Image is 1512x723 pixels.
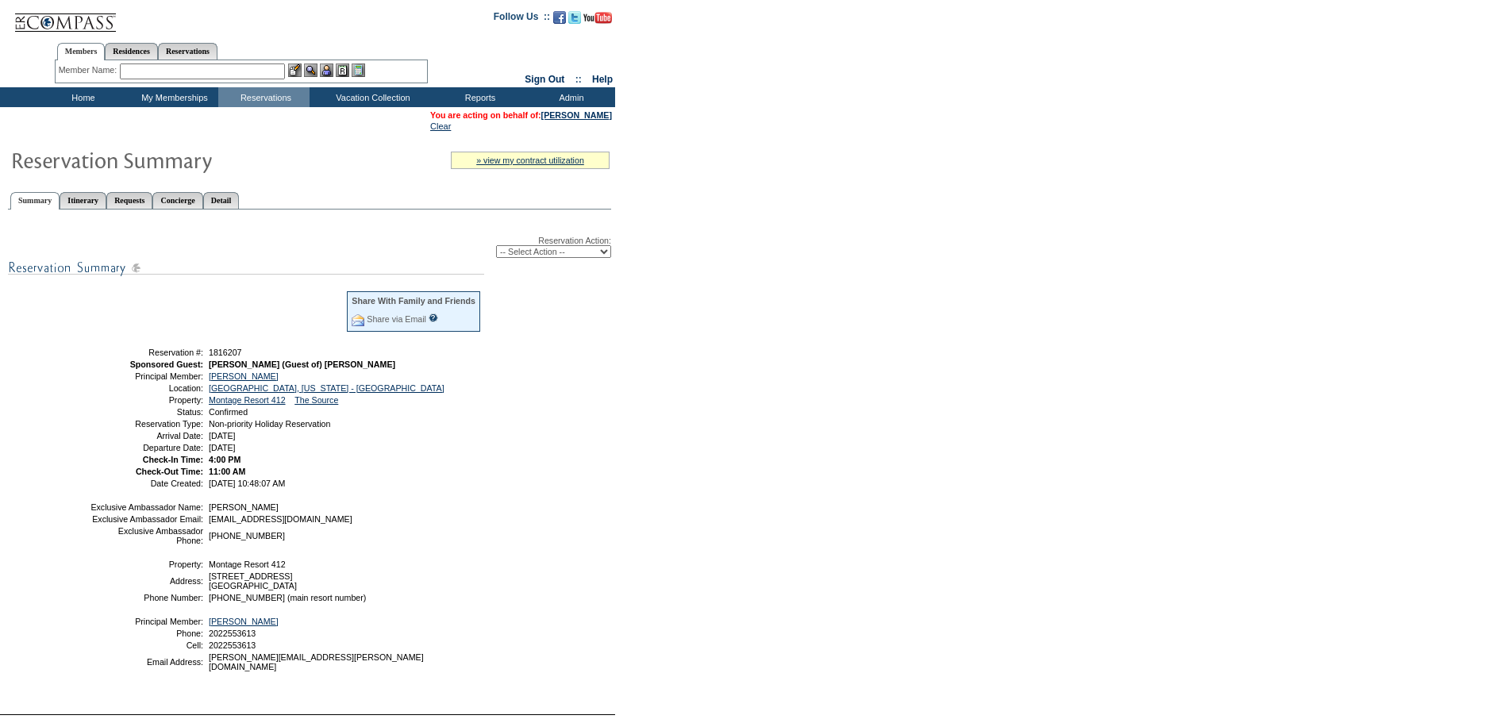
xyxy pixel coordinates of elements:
[568,11,581,24] img: Follow us on Twitter
[158,43,217,60] a: Reservations
[90,617,203,626] td: Principal Member:
[10,144,328,175] img: Reservaton Summary
[209,560,286,569] span: Montage Resort 412
[209,514,352,524] span: [EMAIL_ADDRESS][DOMAIN_NAME]
[90,629,203,638] td: Phone:
[294,395,338,405] a: The Source
[90,526,203,545] td: Exclusive Ambassador Phone:
[209,455,240,464] span: 4:00 PM
[209,443,236,452] span: [DATE]
[429,313,438,322] input: What is this?
[59,63,120,77] div: Member Name:
[352,63,365,77] img: b_calculator.gif
[209,360,395,369] span: [PERSON_NAME] (Guest of) [PERSON_NAME]
[209,348,242,357] span: 1816207
[90,407,203,417] td: Status:
[209,371,279,381] a: [PERSON_NAME]
[90,571,203,590] td: Address:
[524,87,615,107] td: Admin
[553,11,566,24] img: Become our fan on Facebook
[10,192,60,210] a: Summary
[209,431,236,440] span: [DATE]
[218,87,310,107] td: Reservations
[209,593,366,602] span: [PHONE_NUMBER] (main resort number)
[288,63,302,77] img: b_edit.gif
[430,121,451,131] a: Clear
[209,407,248,417] span: Confirmed
[143,455,203,464] strong: Check-In Time:
[476,156,584,165] a: » view my contract utilization
[90,514,203,524] td: Exclusive Ambassador Email:
[209,652,424,671] span: [PERSON_NAME][EMAIL_ADDRESS][PERSON_NAME][DOMAIN_NAME]
[209,502,279,512] span: [PERSON_NAME]
[90,560,203,569] td: Property:
[494,10,550,29] td: Follow Us ::
[209,531,285,540] span: [PHONE_NUMBER]
[90,443,203,452] td: Departure Date:
[209,419,330,429] span: Non-priority Holiday Reservation
[583,12,612,24] img: Subscribe to our YouTube Channel
[203,192,240,209] a: Detail
[90,371,203,381] td: Principal Member:
[152,192,202,209] a: Concierge
[106,192,152,209] a: Requests
[90,395,203,405] td: Property:
[352,296,475,306] div: Share With Family and Friends
[209,479,285,488] span: [DATE] 10:48:07 AM
[136,467,203,476] strong: Check-Out Time:
[90,502,203,512] td: Exclusive Ambassador Name:
[130,360,203,369] strong: Sponsored Guest:
[209,467,245,476] span: 11:00 AM
[90,419,203,429] td: Reservation Type:
[90,348,203,357] td: Reservation #:
[209,617,279,626] a: [PERSON_NAME]
[592,74,613,85] a: Help
[209,640,256,650] span: 2022553613
[367,314,426,324] a: Share via Email
[320,63,333,77] img: Impersonate
[90,479,203,488] td: Date Created:
[105,43,158,60] a: Residences
[90,593,203,602] td: Phone Number:
[575,74,582,85] span: ::
[90,431,203,440] td: Arrival Date:
[583,16,612,25] a: Subscribe to our YouTube Channel
[568,16,581,25] a: Follow us on Twitter
[90,640,203,650] td: Cell:
[525,74,564,85] a: Sign Out
[209,629,256,638] span: 2022553613
[90,383,203,393] td: Location:
[209,383,444,393] a: [GEOGRAPHIC_DATA], [US_STATE] - [GEOGRAPHIC_DATA]
[8,258,484,278] img: subTtlResSummary.gif
[209,571,297,590] span: [STREET_ADDRESS] [GEOGRAPHIC_DATA]
[90,652,203,671] td: Email Address:
[60,192,106,209] a: Itinerary
[209,395,286,405] a: Montage Resort 412
[553,16,566,25] a: Become our fan on Facebook
[127,87,218,107] td: My Memberships
[541,110,612,120] a: [PERSON_NAME]
[310,87,433,107] td: Vacation Collection
[336,63,349,77] img: Reservations
[36,87,127,107] td: Home
[8,236,611,258] div: Reservation Action:
[430,110,612,120] span: You are acting on behalf of:
[304,63,317,77] img: View
[57,43,106,60] a: Members
[433,87,524,107] td: Reports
